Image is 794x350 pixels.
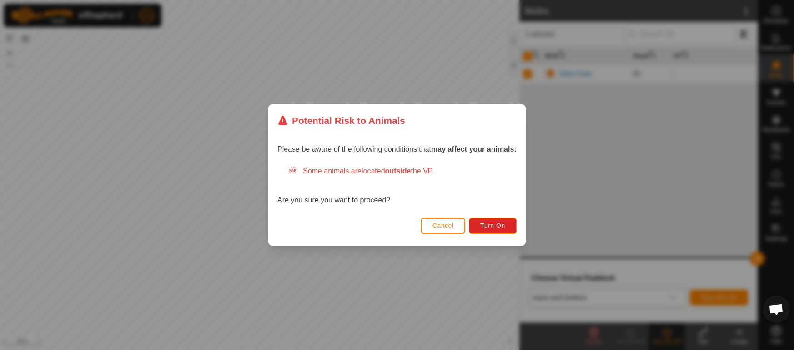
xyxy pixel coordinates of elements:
span: located the VP. [362,167,434,175]
div: Are you sure you want to proceed? [277,166,517,206]
span: Turn On [481,222,505,229]
span: Cancel [432,222,454,229]
strong: may affect your animals: [431,145,517,153]
button: Cancel [421,218,466,234]
strong: outside [385,167,411,175]
div: Some animals are [288,166,517,177]
div: Potential Risk to Animals [277,113,405,128]
button: Turn On [469,218,517,234]
div: Open chat [763,296,790,323]
span: Please be aware of the following conditions that [277,145,517,153]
